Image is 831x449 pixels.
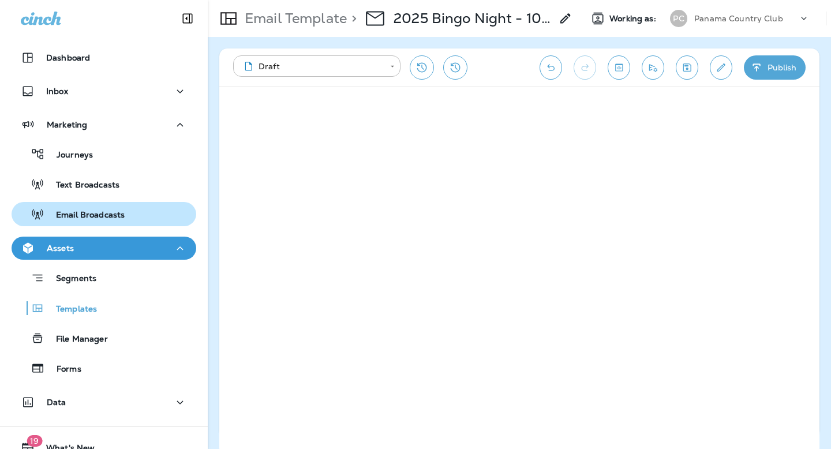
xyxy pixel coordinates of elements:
button: Undo [540,55,562,80]
p: Panama Country Club [694,14,783,23]
p: 2025 Bingo Night - 10/9 [394,10,552,27]
button: Publish [744,55,806,80]
p: File Manager [44,334,108,345]
p: Templates [44,304,97,315]
button: Inbox [12,80,196,103]
button: Text Broadcasts [12,172,196,196]
p: Text Broadcasts [44,180,119,191]
button: Data [12,391,196,414]
button: Restore from previous version [410,55,434,80]
div: PC [670,10,687,27]
p: Dashboard [46,53,90,62]
button: Journeys [12,142,196,166]
div: Draft [241,61,382,72]
span: 19 [27,435,42,447]
p: Marketing [47,120,87,129]
p: Journeys [45,150,93,161]
span: Working as: [609,14,658,24]
p: Assets [47,244,74,253]
p: Forms [45,364,81,375]
button: Assets [12,237,196,260]
button: Dashboard [12,46,196,69]
p: > [347,10,357,27]
button: Segments [12,265,196,290]
p: Segments [44,274,96,285]
button: Email Broadcasts [12,202,196,226]
p: Email Template [240,10,347,27]
button: Templates [12,296,196,320]
button: Forms [12,356,196,380]
button: Edit details [710,55,732,80]
button: Send test email [642,55,664,80]
p: Inbox [46,87,68,96]
button: View Changelog [443,55,467,80]
button: Collapse Sidebar [171,7,204,30]
button: Save [676,55,698,80]
button: File Manager [12,326,196,350]
p: Email Broadcasts [44,210,125,221]
button: Marketing [12,113,196,136]
button: Toggle preview [608,55,630,80]
p: Data [47,398,66,407]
